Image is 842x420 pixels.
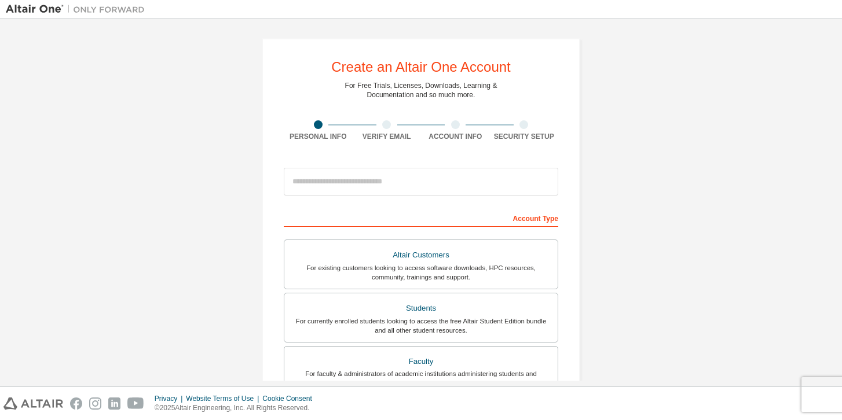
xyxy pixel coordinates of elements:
[353,132,422,141] div: Verify Email
[6,3,151,15] img: Altair One
[284,132,353,141] div: Personal Info
[291,316,551,335] div: For currently enrolled students looking to access the free Altair Student Edition bundle and all ...
[186,394,262,403] div: Website Terms of Use
[490,132,559,141] div: Security Setup
[291,353,551,370] div: Faculty
[284,208,558,227] div: Account Type
[70,397,82,410] img: facebook.svg
[291,300,551,316] div: Students
[3,397,63,410] img: altair_logo.svg
[155,403,319,413] p: © 2025 Altair Engineering, Inc. All Rights Reserved.
[331,60,511,74] div: Create an Altair One Account
[291,369,551,388] div: For faculty & administrators of academic institutions administering students and accessing softwa...
[155,394,186,403] div: Privacy
[127,397,144,410] img: youtube.svg
[345,81,497,100] div: For Free Trials, Licenses, Downloads, Learning & Documentation and so much more.
[262,394,319,403] div: Cookie Consent
[291,263,551,282] div: For existing customers looking to access software downloads, HPC resources, community, trainings ...
[89,397,101,410] img: instagram.svg
[108,397,120,410] img: linkedin.svg
[291,247,551,263] div: Altair Customers
[421,132,490,141] div: Account Info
